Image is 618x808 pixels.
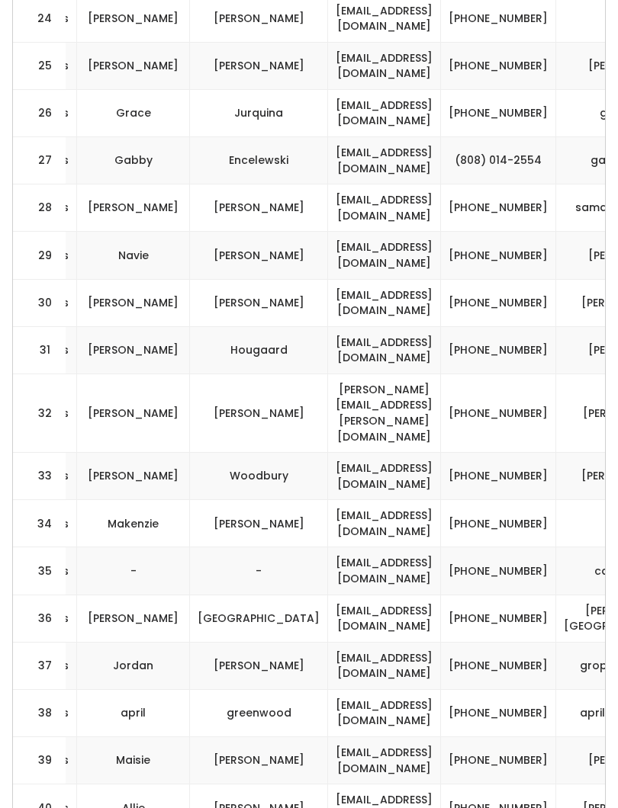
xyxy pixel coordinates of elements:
td: [PHONE_NUMBER] [441,643,556,690]
td: [PHONE_NUMBER] [441,90,556,137]
td: Navie [77,232,190,280]
td: 26 [13,90,66,137]
td: greenwood [190,690,328,737]
td: [EMAIL_ADDRESS][DOMAIN_NAME] [328,280,441,327]
td: [PERSON_NAME] [190,738,328,785]
td: Jurquina [190,90,328,137]
td: [PERSON_NAME] [190,280,328,327]
td: [PERSON_NAME] [77,454,190,501]
td: [EMAIL_ADDRESS][DOMAIN_NAME] [328,90,441,137]
td: Makenzie [77,501,190,548]
td: [PERSON_NAME] [190,643,328,690]
td: Woodbury [190,454,328,501]
td: Grace [77,90,190,137]
td: [PHONE_NUMBER] [441,454,556,501]
td: [EMAIL_ADDRESS][DOMAIN_NAME] [328,43,441,90]
td: [PERSON_NAME] [77,595,190,643]
td: [EMAIL_ADDRESS][DOMAIN_NAME] [328,548,441,595]
td: [PERSON_NAME] [190,501,328,548]
td: [EMAIL_ADDRESS][DOMAIN_NAME] [328,327,441,374]
td: [PERSON_NAME] [190,43,328,90]
td: 27 [13,138,66,185]
td: [EMAIL_ADDRESS][DOMAIN_NAME] [328,185,441,232]
td: [PHONE_NUMBER] [441,185,556,232]
td: 25 [13,43,66,90]
td: [EMAIL_ADDRESS][DOMAIN_NAME] [328,454,441,501]
td: [PERSON_NAME] [77,280,190,327]
td: Encelewski [190,138,328,185]
td: 35 [13,548,66,595]
td: [EMAIL_ADDRESS][DOMAIN_NAME] [328,232,441,280]
td: [EMAIL_ADDRESS][DOMAIN_NAME] [328,643,441,690]
td: [PHONE_NUMBER] [441,232,556,280]
td: [PHONE_NUMBER] [441,690,556,737]
td: [PERSON_NAME][EMAIL_ADDRESS][PERSON_NAME][DOMAIN_NAME] [328,374,441,453]
td: [PHONE_NUMBER] [441,595,556,643]
td: [GEOGRAPHIC_DATA] [190,595,328,643]
td: april [77,690,190,737]
td: Hougaard [190,327,328,374]
td: [PERSON_NAME] [77,43,190,90]
td: [PERSON_NAME] [190,232,328,280]
td: [PERSON_NAME] [77,327,190,374]
td: 31 [13,327,66,374]
td: (808) 014-2554 [441,138,556,185]
td: Maisie [77,738,190,785]
td: [PERSON_NAME] [190,185,328,232]
td: - [77,548,190,595]
td: 34 [13,501,66,548]
td: [EMAIL_ADDRESS][DOMAIN_NAME] [328,501,441,548]
td: [PHONE_NUMBER] [441,501,556,548]
td: [EMAIL_ADDRESS][DOMAIN_NAME] [328,738,441,785]
td: [PHONE_NUMBER] [441,548,556,595]
td: [EMAIL_ADDRESS][DOMAIN_NAME] [328,138,441,185]
td: [PHONE_NUMBER] [441,280,556,327]
td: 29 [13,232,66,280]
td: 37 [13,643,66,690]
td: [PHONE_NUMBER] [441,43,556,90]
td: [EMAIL_ADDRESS][DOMAIN_NAME] [328,690,441,737]
td: [PHONE_NUMBER] [441,374,556,453]
td: 33 [13,454,66,501]
td: [PERSON_NAME] [77,185,190,232]
td: 30 [13,280,66,327]
td: [EMAIL_ADDRESS][DOMAIN_NAME] [328,595,441,643]
td: 39 [13,738,66,785]
td: [PHONE_NUMBER] [441,738,556,785]
td: [PERSON_NAME] [77,374,190,453]
td: 38 [13,690,66,737]
td: [PERSON_NAME] [190,374,328,453]
td: 36 [13,595,66,643]
td: 28 [13,185,66,232]
td: 32 [13,374,66,453]
td: - [190,548,328,595]
td: Jordan [77,643,190,690]
td: [PHONE_NUMBER] [441,327,556,374]
td: Gabby [77,138,190,185]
